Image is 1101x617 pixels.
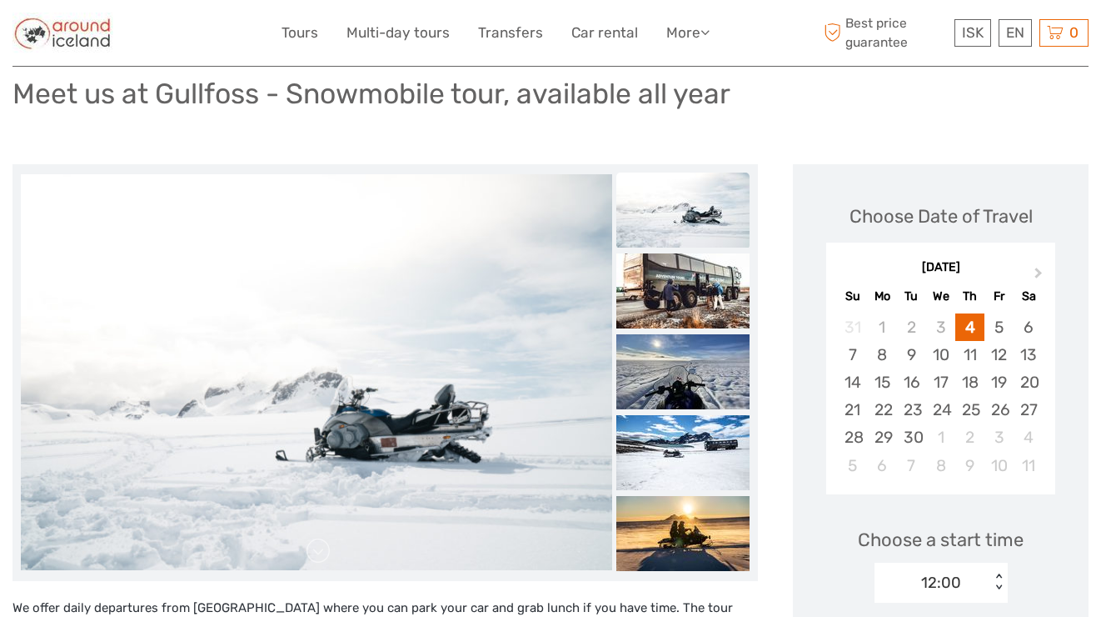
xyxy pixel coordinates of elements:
[984,424,1014,451] div: Choose Friday, October 3rd, 2025
[826,259,1055,277] div: [DATE]
[897,341,926,369] div: Choose Tuesday, September 9th, 2025
[1014,314,1043,341] div: Choose Saturday, September 6th, 2025
[838,424,867,451] div: Choose Sunday, September 28th, 2025
[838,314,867,341] div: Not available Sunday, August 31st, 2025
[12,13,113,53] img: Around Iceland
[962,24,984,41] span: ISK
[897,314,926,341] div: Not available Tuesday, September 2nd, 2025
[926,424,955,451] div: Choose Wednesday, October 1st, 2025
[897,424,926,451] div: Choose Tuesday, September 30th, 2025
[868,369,897,396] div: Choose Monday, September 15th, 2025
[820,14,950,51] span: Best price guarantee
[955,396,984,424] div: Choose Thursday, September 25th, 2025
[955,424,984,451] div: Choose Thursday, October 2nd, 2025
[838,285,867,308] div: Su
[984,396,1014,424] div: Choose Friday, September 26th, 2025
[955,285,984,308] div: Th
[571,21,638,45] a: Car rental
[897,452,926,479] div: Choose Tuesday, October 7th, 2025
[838,341,867,369] div: Choose Sunday, September 7th, 2025
[897,285,926,308] div: Tu
[921,572,961,594] div: 12:00
[868,452,897,479] div: Choose Monday, October 6th, 2025
[868,396,897,424] div: Choose Monday, September 22nd, 2025
[858,527,1024,553] span: Choose a start time
[868,424,897,451] div: Choose Monday, September 29th, 2025
[984,369,1014,396] div: Choose Friday, September 19th, 2025
[12,77,730,111] h1: Meet us at Gullfoss - Snowmobile tour, available all year
[926,341,955,369] div: Choose Wednesday, September 10th, 2025
[23,29,188,43] p: We're away right now. Please check back later!
[1014,341,1043,369] div: Choose Saturday, September 13th, 2025
[616,173,750,248] img: 1ba3d0c756ef48c9b2bf896de9cdfab6_slider_thumbnail.jpeg
[616,415,750,490] img: 00275727ef37440f947503cdf01fd311_slider_thumbnail.jpeg
[955,452,984,479] div: Choose Thursday, October 9th, 2025
[897,396,926,424] div: Choose Tuesday, September 23rd, 2025
[926,314,955,341] div: Not available Wednesday, September 3rd, 2025
[868,314,897,341] div: Not available Monday, September 1st, 2025
[868,285,897,308] div: Mo
[984,341,1014,369] div: Choose Friday, September 12th, 2025
[831,314,1049,479] div: month 2025-09
[1014,285,1043,308] div: Sa
[838,369,867,396] div: Choose Sunday, September 14th, 2025
[849,203,1033,229] div: Choose Date of Travel
[984,285,1014,308] div: Fr
[1014,396,1043,424] div: Choose Saturday, September 27th, 2025
[478,21,543,45] a: Transfers
[926,285,955,308] div: We
[192,26,212,46] button: Open LiveChat chat widget
[616,253,750,329] img: 3ce4cd7f5eb94b54826e7781d29ded75_slider_thumbnail.jpeg
[955,369,984,396] div: Choose Thursday, September 18th, 2025
[955,341,984,369] div: Choose Thursday, September 11th, 2025
[897,369,926,396] div: Choose Tuesday, September 16th, 2025
[616,334,750,409] img: f459ce2f2d324778b513110cbcf2ad39_slider_thumbnail.jpg
[666,21,710,45] a: More
[21,174,612,569] img: 1ba3d0c756ef48c9b2bf896de9cdfab6_main_slider.jpeg
[1014,452,1043,479] div: Choose Saturday, October 11th, 2025
[984,314,1014,341] div: Choose Friday, September 5th, 2025
[926,396,955,424] div: Choose Wednesday, September 24th, 2025
[346,21,450,45] a: Multi-day tours
[991,574,1005,591] div: < >
[616,496,750,571] img: 37538ee6f89a47639467a378e30162d7_slider_thumbnail.jpeg
[281,21,318,45] a: Tours
[1067,24,1081,41] span: 0
[955,314,984,341] div: Choose Thursday, September 4th, 2025
[1014,424,1043,451] div: Choose Saturday, October 4th, 2025
[868,341,897,369] div: Choose Monday, September 8th, 2025
[984,452,1014,479] div: Choose Friday, October 10th, 2025
[926,369,955,396] div: Choose Wednesday, September 17th, 2025
[999,19,1032,47] div: EN
[838,452,867,479] div: Choose Sunday, October 5th, 2025
[838,396,867,424] div: Choose Sunday, September 21st, 2025
[1014,369,1043,396] div: Choose Saturday, September 20th, 2025
[926,452,955,479] div: Choose Wednesday, October 8th, 2025
[1027,263,1054,290] button: Next Month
